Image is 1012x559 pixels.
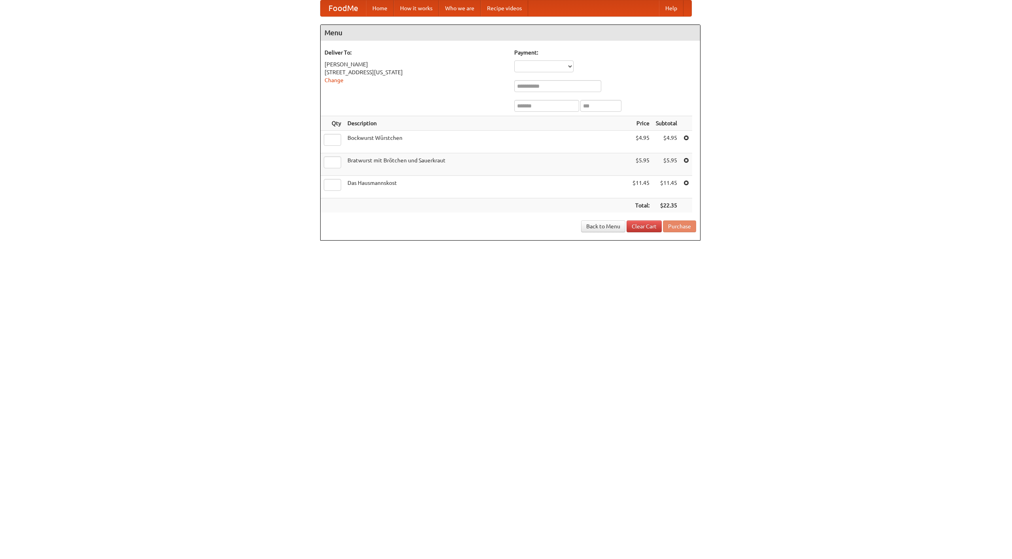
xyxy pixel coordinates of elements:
[344,116,629,131] th: Description
[321,0,366,16] a: FoodMe
[325,77,344,83] a: Change
[325,68,506,76] div: [STREET_ADDRESS][US_STATE]
[581,220,625,232] a: Back to Menu
[627,220,662,232] a: Clear Cart
[394,0,439,16] a: How it works
[653,153,680,176] td: $5.95
[321,25,700,41] h4: Menu
[629,131,653,153] td: $4.95
[629,116,653,131] th: Price
[344,176,629,198] td: Das Hausmannskost
[514,49,696,56] h5: Payment:
[653,131,680,153] td: $4.95
[325,60,506,68] div: [PERSON_NAME]
[653,116,680,131] th: Subtotal
[629,176,653,198] td: $11.45
[325,49,506,56] h5: Deliver To:
[659,0,683,16] a: Help
[663,220,696,232] button: Purchase
[344,153,629,176] td: Bratwurst mit Brötchen und Sauerkraut
[653,176,680,198] td: $11.45
[629,153,653,176] td: $5.95
[439,0,481,16] a: Who we are
[344,131,629,153] td: Bockwurst Würstchen
[366,0,394,16] a: Home
[629,198,653,213] th: Total:
[481,0,528,16] a: Recipe videos
[653,198,680,213] th: $22.35
[321,116,344,131] th: Qty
